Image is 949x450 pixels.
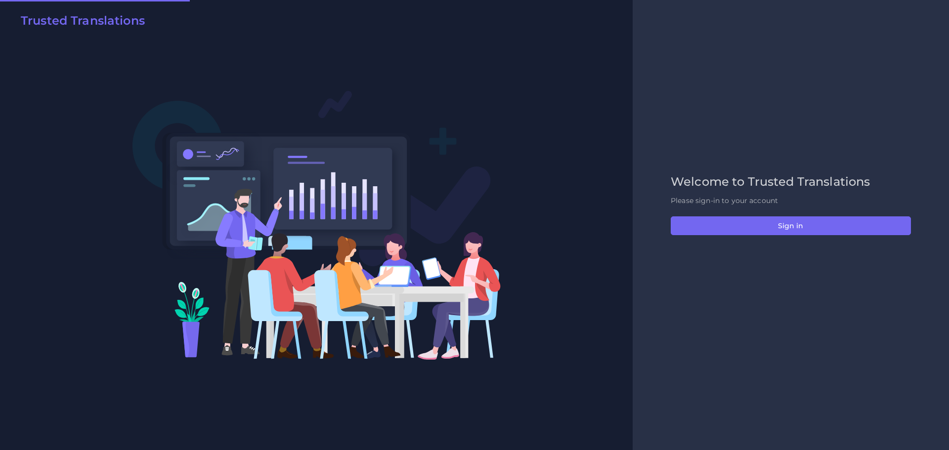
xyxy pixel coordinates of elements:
h2: Trusted Translations [21,14,145,28]
button: Sign in [671,216,911,235]
img: Login V2 [132,90,501,360]
p: Please sign-in to your account [671,196,911,206]
a: Trusted Translations [14,14,145,32]
h2: Welcome to Trusted Translations [671,175,911,189]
